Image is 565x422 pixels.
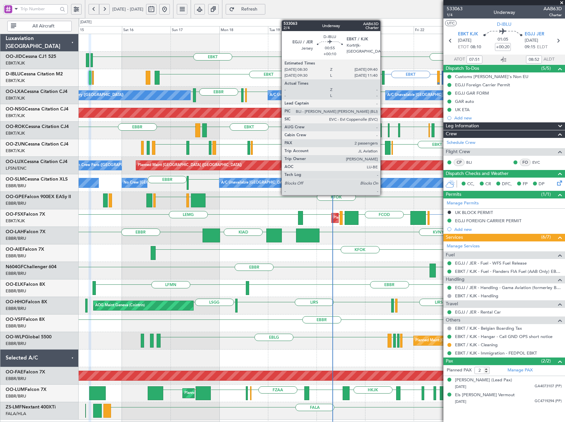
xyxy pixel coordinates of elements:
div: Fri 15 [73,26,122,34]
span: OO-ZUN [6,142,25,147]
div: No Crew [GEOGRAPHIC_DATA] ([GEOGRAPHIC_DATA] National) [124,178,234,188]
span: Refresh [236,7,263,12]
span: All Aircraft [18,24,69,28]
div: EGJJ Foreign Carrier Permit [455,82,510,88]
span: Flight Crew [446,148,470,156]
a: EBKT/KJK [6,60,25,66]
span: OO-FAE [6,370,23,374]
div: Els [PERSON_NAME] Vermout [455,392,515,399]
a: Manage Permits [447,200,479,207]
input: Trip Number [20,4,58,14]
span: 533063 [447,5,463,12]
div: FO [520,159,531,166]
a: FALA/HLA [6,411,26,417]
div: Sat 16 [122,26,170,34]
div: Thu 21 [365,26,414,34]
span: OO-VSF [6,317,23,322]
div: Mon 18 [219,26,268,34]
a: EBBR/BRU [6,183,26,189]
a: OO-LAHFalcon 7X [6,230,46,234]
a: EBBR/BRU [6,323,26,329]
span: [DATE] [455,399,466,404]
div: Planned Maint [GEOGRAPHIC_DATA] ([GEOGRAPHIC_DATA] National) [184,388,304,398]
span: EGJJ JER [525,31,544,38]
span: OO-NSG [6,107,25,111]
span: OO-LXA [6,89,24,94]
a: EGJJ / JER - Handling - Gama Aviation (formerley Beauport) EGJJ / JER [455,285,562,290]
div: Sun 17 [170,26,219,34]
span: Dispatch To-Dos [446,65,479,72]
span: Crew [446,130,457,138]
a: Schedule Crew [447,140,475,146]
a: EGJJ / JER - Fuel - WFS Fuel Release [455,260,527,266]
label: Planned PAX [447,367,471,374]
div: A/C Unavailable [GEOGRAPHIC_DATA] ([GEOGRAPHIC_DATA] National) [270,90,393,100]
a: EBKT/KJK [6,78,25,84]
span: Services [446,234,463,241]
button: Refresh [226,4,265,15]
span: (6/7) [541,233,551,240]
span: FP [523,181,528,188]
div: A/C Unavailable [GEOGRAPHIC_DATA] ([GEOGRAPHIC_DATA] National) [387,90,510,100]
span: GC4719294 (PP) [535,399,562,404]
a: EBBR/BRU [6,235,26,241]
span: OO-FSX [6,212,23,217]
span: OO-ELK [6,282,23,287]
span: DP [539,181,545,188]
a: EBKT/KJK [6,130,25,136]
span: N604GF [6,265,23,269]
a: OO-JIDCessna CJ1 525 [6,54,56,59]
button: All Aircraft [7,21,72,31]
span: (1/1) [541,191,551,198]
a: EBBR/BRU [6,393,26,399]
span: OO-LAH [6,230,24,234]
div: No Crew Paris ([GEOGRAPHIC_DATA]) [75,160,140,170]
button: UTC [445,20,457,26]
span: 09:15 [525,44,535,51]
a: EBKT/KJK [6,113,25,119]
span: (5/5) [541,65,551,72]
span: 1/4 [447,12,463,18]
span: 01:05 [498,36,508,43]
a: EBBR/BRU [6,341,26,347]
div: Customs [PERSON_NAME]'s Non EU [455,74,528,79]
a: D-IBLUCessna Citation M2 [6,72,63,76]
span: OO-ROK [6,124,25,129]
span: OO-JID [6,54,22,59]
span: D-IBLU [6,72,20,76]
span: ZS-LMF [6,405,22,409]
a: OO-WLPGlobal 5500 [6,335,52,339]
span: OO-GPE [6,194,24,199]
a: EBKT/KJK [6,218,25,224]
a: OO-SLMCessna Citation XLS [6,177,68,182]
span: OO-WLP [6,335,25,339]
a: EBKT/KJK [6,148,25,154]
span: ELDT [537,44,547,51]
span: Travel [446,300,458,308]
span: ATOT [454,56,465,63]
span: GA4073107 (PP) [535,384,562,389]
div: Underway [494,9,515,16]
span: Leg Information [446,122,479,130]
a: EBKT / KJK - Fuel - Flanders FIA Fuel (AAB Only) EBKT / KJK [455,269,562,274]
a: EBBR/BRU [6,253,26,259]
a: EBBR/BRU [6,288,26,294]
span: EBKT KJK [458,31,478,38]
a: OO-LXACessna Citation CJ4 [6,89,67,94]
span: ALDT [544,56,554,63]
span: OO-LUM [6,387,25,392]
div: AOG Maint Geneva (Cointrin) [95,301,145,311]
span: AAB63D [544,5,562,12]
a: Manage Services [447,243,480,250]
div: [PERSON_NAME] (Lead Pax) [455,377,512,384]
span: OO-SLM [6,177,24,182]
span: Dispatch Checks and Weather [446,170,508,178]
a: OO-NSGCessna Citation CJ4 [6,107,68,111]
div: A/C Unavailable [GEOGRAPHIC_DATA] [221,178,287,188]
span: Charter [544,12,562,18]
div: UK BLOCK PERMIT [455,210,493,215]
a: EGJJ / JER - Rental Car [455,309,501,315]
span: OO-AIE [6,247,22,252]
a: Manage PAX [508,367,533,374]
div: GAR auto [455,99,474,104]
